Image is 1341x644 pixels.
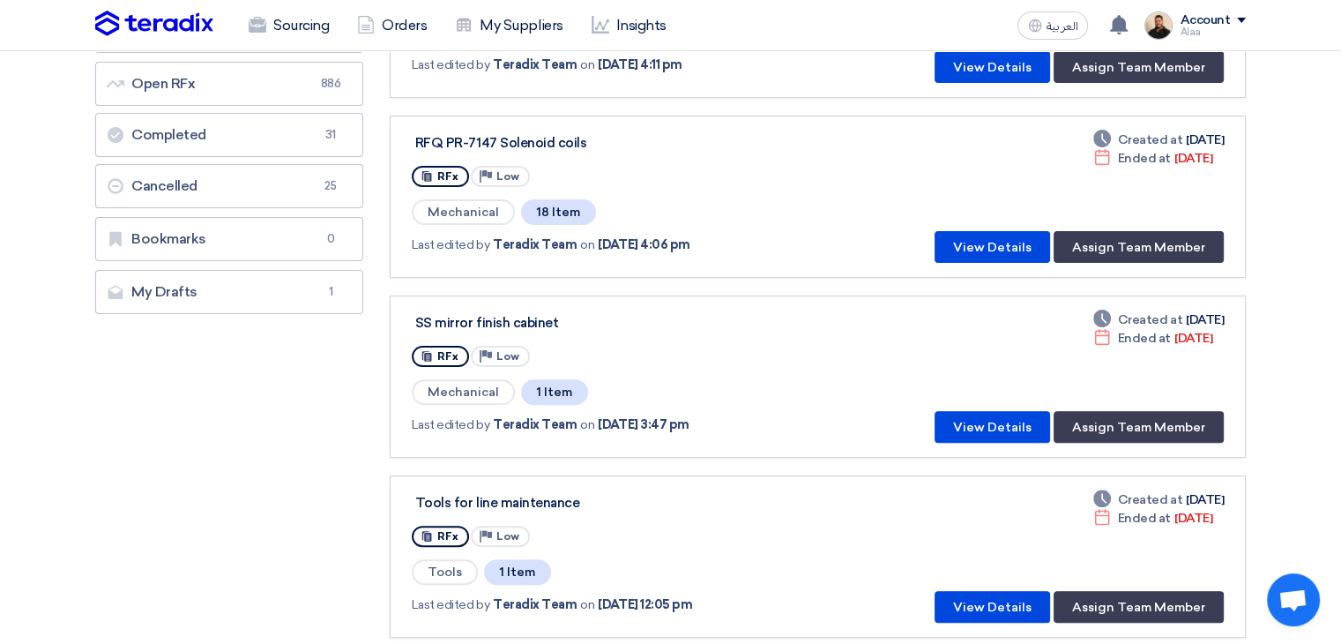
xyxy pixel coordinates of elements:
[1118,329,1171,348] span: Ended at
[415,315,856,331] div: SS mirror finish cabinet
[320,230,341,248] span: 0
[320,283,341,301] span: 1
[1054,231,1224,263] button: Assign Team Member
[1093,149,1212,168] div: [DATE]
[493,595,577,614] span: Teradix Team
[935,231,1050,263] button: View Details
[598,56,682,74] span: [DATE] 4:11 pm
[580,595,594,614] span: on
[235,6,343,45] a: Sourcing
[95,11,213,37] img: Teradix logo
[580,236,594,254] span: on
[577,6,681,45] a: Insights
[1093,311,1224,329] div: [DATE]
[1118,149,1171,168] span: Ended at
[1180,13,1230,28] div: Account
[496,530,519,543] span: Low
[521,379,588,405] span: 1 Item
[1093,509,1212,528] div: [DATE]
[521,199,596,225] span: 18 Item
[412,595,489,614] span: Last edited by
[95,270,363,314] a: My Drafts1
[412,236,489,254] span: Last edited by
[343,6,441,45] a: Orders
[493,416,577,434] span: Teradix Team
[1093,490,1224,509] div: [DATE]
[580,56,594,74] span: on
[437,170,458,183] span: RFx
[412,559,478,585] span: Tools
[95,62,363,106] a: Open RFx886
[1267,573,1320,626] div: Open chat
[598,236,689,254] span: [DATE] 4:06 pm
[95,164,363,208] a: Cancelled25
[1118,311,1182,329] span: Created at
[493,56,577,74] span: Teradix Team
[580,416,594,434] span: on
[1144,11,1173,40] img: MAA_1717931611039.JPG
[95,113,363,157] a: Completed31
[935,51,1050,83] button: View Details
[95,217,363,261] a: Bookmarks0
[437,350,458,363] span: RFx
[415,495,856,511] div: Tools for line maintenance
[412,199,515,225] span: Mechanical
[1118,509,1171,528] span: Ended at
[412,56,489,74] span: Last edited by
[935,411,1050,443] button: View Details
[496,350,519,363] span: Low
[441,6,577,45] a: My Suppliers
[1046,20,1077,33] span: العربية
[1054,51,1224,83] button: Assign Team Member
[1093,329,1212,348] div: [DATE]
[493,236,577,254] span: Teradix Team
[1118,490,1182,509] span: Created at
[1118,131,1182,149] span: Created at
[320,126,341,144] span: 31
[1180,27,1246,37] div: Alaa
[935,591,1050,623] button: View Details
[1054,411,1224,443] button: Assign Team Member
[1017,11,1088,40] button: العربية
[437,530,458,543] span: RFx
[412,416,489,434] span: Last edited by
[320,177,341,195] span: 25
[1093,131,1224,149] div: [DATE]
[598,595,692,614] span: [DATE] 12:05 pm
[415,135,856,151] div: RFQ PR-7147 Solenoid coils
[598,416,689,434] span: [DATE] 3:47 pm
[320,75,341,93] span: 886
[412,379,515,405] span: Mechanical
[1054,591,1224,623] button: Assign Team Member
[484,559,551,585] span: 1 Item
[496,170,519,183] span: Low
